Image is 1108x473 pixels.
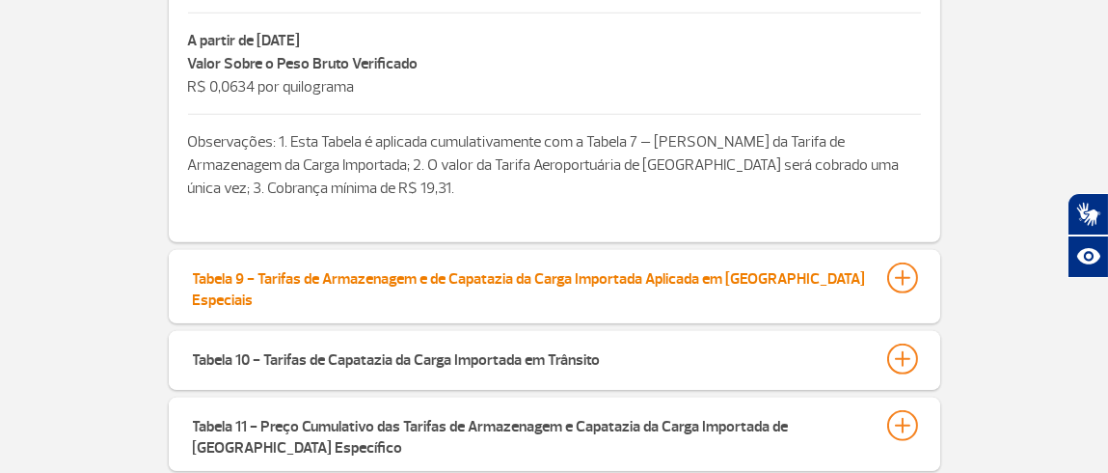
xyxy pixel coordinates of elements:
div: Tabela 10 - Tarifas de Capatazia da Carga Importada em Trânsito [193,344,601,371]
p: Observações: 1. Esta Tabela é aplicada cumulativamente com a Tabela 7 – [PERSON_NAME] da Tarifa d... [188,130,921,200]
strong: Valor Sobre o Peso Bruto Verificado [188,54,419,73]
button: Tabela 9 - Tarifas de Armazenagem e de Capatazia da Carga Importada Aplicada em [GEOGRAPHIC_DATA]... [192,262,917,312]
strong: A partir de [DATE] [188,31,301,50]
button: Abrir recursos assistivos. [1067,236,1108,278]
div: Plugin de acessibilidade da Hand Talk. [1067,193,1108,278]
button: Tabela 11 - Preço Cumulativo das Tarifas de Armazenagem e Capatazia da Carga Importada de [GEOGRA... [192,409,917,459]
div: Tabela 11 - Preço Cumulativo das Tarifas de Armazenagem e Capatazia da Carga Importada de [GEOGRA... [193,410,868,459]
p: R$ 0,0634 por quilograma [188,52,921,98]
div: Tabela 9 - Tarifas de Armazenagem e de Capatazia da Carga Importada Aplicada em [GEOGRAPHIC_DATA]... [193,263,868,311]
button: Tabela 10 - Tarifas de Capatazia da Carga Importada em Trânsito [192,343,917,376]
button: Abrir tradutor de língua de sinais. [1067,193,1108,236]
